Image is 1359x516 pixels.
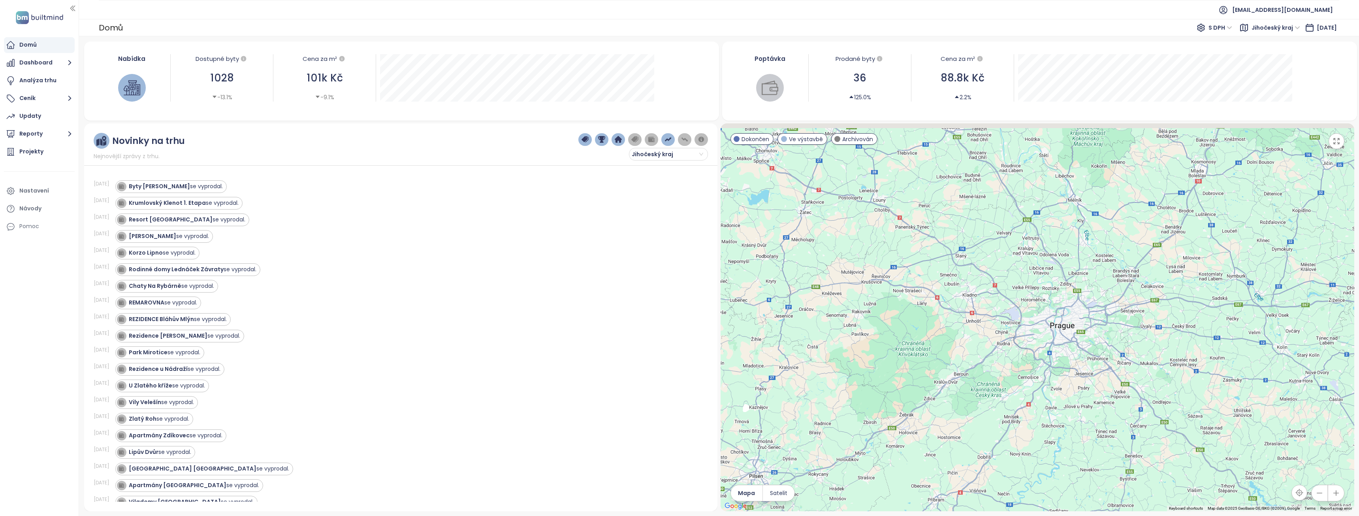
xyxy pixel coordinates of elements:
[94,479,113,486] div: [DATE]
[94,280,113,287] div: [DATE]
[129,465,256,473] strong: [GEOGRAPHIC_DATA] [GEOGRAPHIC_DATA]
[94,413,113,420] div: [DATE]
[94,380,113,387] div: [DATE]
[129,249,196,257] div: se vyprodal.
[119,350,124,355] img: icon
[789,135,823,144] span: Ve výstavbě
[94,230,113,237] div: [DATE]
[849,94,854,100] span: caret-up
[119,217,124,222] img: icon
[119,300,124,305] img: icon
[129,398,194,406] div: se vyprodal.
[129,332,240,340] div: se vyprodal.
[119,283,124,289] img: icon
[19,186,49,196] div: Nastavení
[94,313,113,320] div: [DATE]
[813,54,907,64] div: Prodané byty
[19,204,41,214] div: Návody
[129,282,214,290] div: se vyprodal.
[129,448,158,456] strong: Lipův Dvůr
[94,363,113,370] div: [DATE]
[129,398,161,406] strong: Vily Velešín
[1317,24,1337,32] span: [DATE]
[303,54,337,64] div: Cena za m²
[94,214,113,221] div: [DATE]
[119,183,124,189] img: icon
[175,54,269,64] div: Dostupné byty
[4,201,75,217] a: Návody
[954,93,971,102] div: 2.2%
[129,348,168,356] strong: Park Mirotice
[124,79,140,96] img: house
[4,55,75,71] button: Dashboard
[129,182,190,190] strong: Byty [PERSON_NAME]
[129,215,213,223] strong: Resort [GEOGRAPHIC_DATA]
[94,446,113,453] div: [DATE]
[119,366,124,372] img: icon
[94,197,113,204] div: [DATE]
[315,94,320,100] span: caret-down
[129,348,200,357] div: se vyprodal.
[129,199,239,207] div: se vyprodal.
[119,250,124,255] img: icon
[762,79,778,96] img: wallet
[94,263,113,270] div: [DATE]
[129,265,256,274] div: se vyprodal.
[129,215,245,224] div: se vyprodal.
[119,267,124,272] img: icon
[129,465,289,473] div: se vyprodal.
[129,332,207,340] strong: Rezidence [PERSON_NAME]
[119,316,124,322] img: icon
[129,431,222,440] div: se vyprodal.
[598,136,605,143] img: trophy-dark-blue.png
[4,108,75,124] a: Updaty
[1208,22,1232,34] span: S DPH
[119,433,124,438] img: icon
[129,431,190,439] strong: Apartmány Zdíkovec
[4,91,75,106] button: Ceník
[129,498,254,506] div: se vyprodal.
[615,136,622,143] img: home-dark-blue.png
[129,382,172,389] strong: U Zlatého kříže
[915,54,1010,64] div: Cena za m²
[4,219,75,234] div: Pomoc
[129,382,205,390] div: se vyprodal.
[770,489,787,497] span: Satelit
[129,249,163,257] strong: Korzo Lipno
[119,399,124,405] img: icon
[112,136,185,146] div: Novinky na trhu
[119,466,124,471] img: icon
[915,70,1010,86] div: 88.8k Kč
[731,485,762,501] button: Mapa
[742,135,769,144] span: Dokončen
[1169,506,1203,511] button: Keyboard shortcuts
[681,136,688,143] img: price-decreases.png
[129,415,189,423] div: se vyprodal.
[954,94,960,100] span: caret-up
[19,221,39,231] div: Pomoc
[1232,0,1333,19] span: [EMAIL_ADDRESS][DOMAIN_NAME]
[119,200,124,206] img: icon
[94,297,113,304] div: [DATE]
[119,449,124,455] img: icon
[723,501,749,511] a: Open this area in Google Maps (opens a new window)
[129,365,188,373] strong: Rezidence u Nádraží
[119,233,124,239] img: icon
[212,94,217,100] span: caret-down
[4,144,75,160] a: Projekty
[129,182,223,191] div: se vyprodal.
[119,499,124,505] img: icon
[119,383,124,388] img: icon
[13,9,66,26] img: logo
[4,126,75,142] button: Reporty
[129,232,209,240] div: se vyprodal.
[315,93,334,102] div: -9.1%
[94,330,113,337] div: [DATE]
[1208,506,1300,510] span: Map data ©2025 GeoBasis-DE/BKG (©2009), Google
[129,232,176,240] strong: [PERSON_NAME]
[4,73,75,89] a: Analýza trhu
[4,183,75,199] a: Nastavení
[723,501,749,511] img: Google
[119,333,124,338] img: icon
[96,136,106,146] img: ruler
